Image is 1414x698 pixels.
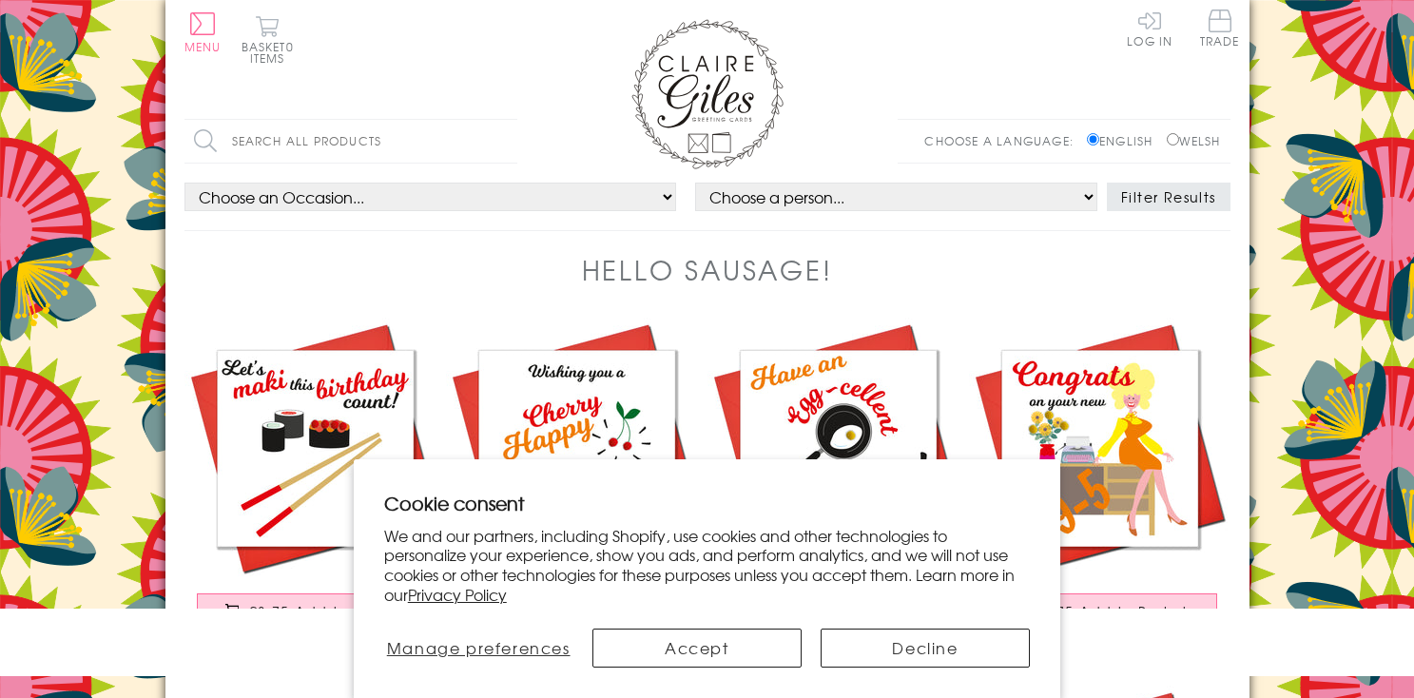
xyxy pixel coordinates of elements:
[924,132,1083,149] p: Choose a language:
[184,183,676,211] select: option option
[184,120,517,163] input: Search all products
[384,629,573,668] button: Manage preferences
[592,629,802,668] button: Accept
[184,318,446,648] a: Birthday Card, Maki This Birthday Count, Sushi Embellished with colourful pompoms £3.75 Add to Ba...
[1167,133,1179,145] input: Welsh
[498,120,517,163] input: Search
[707,318,969,648] a: Birthday Card, Have an Egg-cellent Day, Embellished with colourful pompoms £3.75 Add to Basket
[184,12,222,52] button: Menu
[1087,132,1162,149] label: English
[387,636,571,659] span: Manage preferences
[582,250,833,289] h1: Hello Sausage!
[249,602,404,621] span: £3.75 Add to Basket
[1087,133,1099,145] input: English
[197,593,433,629] button: £3.75 Add to Basket
[384,526,1031,605] p: We and our partners, including Shopify, use cookies and other technologies to personalize your ex...
[1107,183,1230,211] button: Filter Results
[184,318,446,579] img: Birthday Card, Maki This Birthday Count, Sushi Embellished with colourful pompoms
[969,318,1230,579] img: New Job Congratulations Card, 9-5 Dolly, Embellished with colourful pompoms
[969,318,1230,648] a: New Job Congratulations Card, 9-5 Dolly, Embellished with colourful pompoms £3.75 Add to Basket
[446,318,707,579] img: Birthday Card, Cherry Happy Birthday, Embellished with colourful pompoms
[384,490,1031,516] h2: Cookie consent
[408,583,507,606] a: Privacy Policy
[981,593,1217,629] button: £3.75 Add to Basket
[184,38,222,55] span: Menu
[446,318,707,648] a: Birthday Card, Cherry Happy Birthday, Embellished with colourful pompoms £3.75 Add to Basket
[1200,10,1240,47] span: Trade
[1034,602,1189,621] span: £3.75 Add to Basket
[1167,132,1221,149] label: Welsh
[1200,10,1240,50] a: Trade
[821,629,1030,668] button: Decline
[250,38,294,67] span: 0 items
[242,15,294,64] button: Basket0 items
[1127,10,1172,47] a: Log In
[707,318,969,579] img: Birthday Card, Have an Egg-cellent Day, Embellished with colourful pompoms
[631,19,784,169] img: Claire Giles Greetings Cards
